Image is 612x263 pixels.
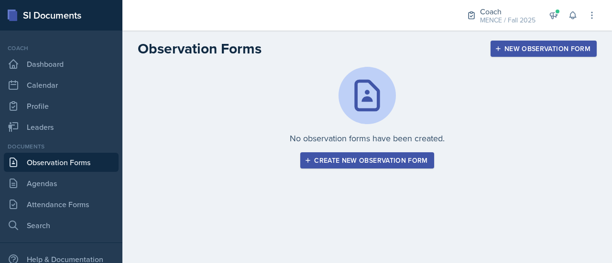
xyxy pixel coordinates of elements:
div: MENCE / Fall 2025 [480,15,535,25]
a: Dashboard [4,54,119,74]
a: Agendas [4,174,119,193]
a: Observation Forms [4,153,119,172]
h2: Observation Forms [138,40,262,57]
button: New Observation Form [491,41,597,57]
a: Leaders [4,117,119,137]
div: New Observation Form [497,45,590,53]
div: Coach [4,44,119,53]
a: Search [4,216,119,235]
button: Create new observation form [300,152,434,168]
a: Attendance Forms [4,195,119,214]
div: Documents [4,142,119,151]
div: Coach [480,6,535,17]
p: No observation forms have been created. [290,132,445,145]
a: Calendar [4,75,119,95]
div: Create new observation form [306,157,427,164]
a: Profile [4,96,119,116]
